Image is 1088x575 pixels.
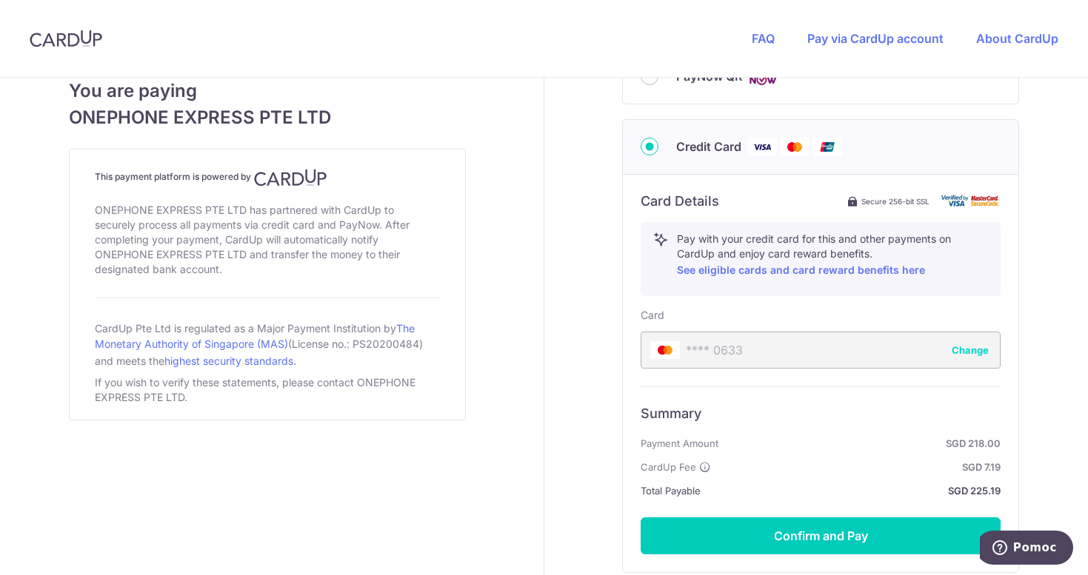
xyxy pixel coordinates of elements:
[747,138,777,156] img: Visa
[807,31,944,46] a: Pay via CardUp account
[641,517,1001,554] button: Confirm and Pay
[752,31,775,46] a: FAQ
[976,31,1058,46] a: About CardUp
[641,308,664,323] label: Card
[641,434,718,452] span: Payment Amount
[641,138,1001,156] div: Credit Card Visa Mastercard Union Pay
[95,316,440,372] div: CardUp Pte Ltd is regulated as a Major Payment Institution by (License no.: PS20200484) and meets...
[30,30,102,47] img: CardUp
[952,343,989,357] button: Change
[164,354,293,367] a: highest security standards
[254,169,327,186] img: CardUp
[676,138,741,155] span: Credit Card
[677,232,988,279] p: Pay with your credit card for this and other payments on CardUp and enjoy card reward benefits.
[95,169,440,186] h4: This payment platform is powered by
[780,138,810,156] img: Mastercard
[95,372,440,408] div: If you wish to verify these statements, please contact ONEPHONE EXPRESS PTE LTD.
[707,482,1001,500] strong: SGD 225.19
[677,263,925,276] a: See eligible cards and card reward benefits here
[980,531,1073,568] iframe: Otwiera widżet umożliwiający znalezienie dodatkowych informacji
[941,195,1001,207] img: card secure
[861,195,930,207] span: Secure 256-bit SSL
[641,482,701,500] span: Total Payable
[641,192,719,210] h6: Card Details
[812,138,842,156] img: Union Pay
[641,458,696,476] span: CardUp Fee
[69,78,466,104] span: You are paying
[724,434,1001,452] strong: SGD 218.00
[69,104,466,131] span: ONEPHONE EXPRESS PTE LTD
[95,200,440,280] div: ONEPHONE EXPRESS PTE LTD has partnered with CardUp to securely process all payments via credit ca...
[641,405,1001,423] h6: Summary
[717,458,1001,476] strong: SGD 7.19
